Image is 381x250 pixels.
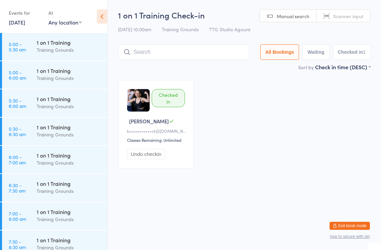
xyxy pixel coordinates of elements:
input: Search [118,44,249,60]
div: 1 on 1 Training [37,208,102,215]
a: 5:00 -6:00 am1 on 1 TrainingTraining Grounds [2,61,107,89]
a: 6:00 -7:00 am1 on 1 TrainingTraining Grounds [2,146,107,173]
span: Scanner input [333,13,364,19]
a: 7:00 -8:00 am1 on 1 TrainingTraining Grounds [2,202,107,230]
div: k••••••••••••5@[DOMAIN_NAME] [127,128,187,134]
time: 5:00 - 5:30 am [9,41,26,52]
div: At [48,7,82,18]
div: Training Grounds [37,131,102,138]
img: image1722972595.png [127,89,150,112]
div: 1 on 1 Training [37,180,102,187]
div: Any location [48,18,82,26]
time: 5:30 - 6:00 am [9,98,26,109]
a: 5:00 -5:30 am1 on 1 TrainingTraining Grounds [2,33,107,60]
div: Classes Remaining: Unlimited [127,137,187,143]
div: Training Grounds [37,159,102,167]
button: All Bookings [260,44,299,60]
div: Check in time (DESC) [315,63,371,71]
span: [PERSON_NAME] [129,118,169,125]
div: Checked in [152,89,185,107]
div: Training Grounds [37,46,102,54]
time: 6:30 - 7:30 am [9,182,26,193]
time: 6:00 - 7:00 am [9,154,26,165]
a: [DATE] [9,18,25,26]
div: Training Grounds [37,74,102,82]
div: 1 on 1 Training [37,67,102,74]
div: 1 on 1 Training [37,236,102,244]
div: 1 on 1 Training [37,152,102,159]
a: 5:30 -6:30 am1 on 1 TrainingTraining Grounds [2,118,107,145]
div: 1 on 1 Training [37,95,102,102]
a: 5:30 -6:00 am1 on 1 TrainingTraining Grounds [2,89,107,117]
time: 5:00 - 6:00 am [9,70,26,80]
a: 6:30 -7:30 am1 on 1 TrainingTraining Grounds [2,174,107,202]
span: TTG Studio Agoura [209,26,250,33]
time: 5:30 - 6:30 am [9,126,26,137]
div: 1 on 1 Training [37,123,102,131]
button: Exit kiosk mode [330,222,370,230]
button: Waiting [302,44,329,60]
button: Checked in1 [333,44,371,60]
div: 1 [363,49,366,55]
label: Sort by [298,64,314,71]
span: Training Grounds [162,26,199,33]
h2: 1 on 1 Training Check-in [118,9,371,20]
div: Training Grounds [37,102,102,110]
span: [DATE] 10:00am [118,26,151,33]
div: Training Grounds [37,187,102,195]
button: how to secure with pin [330,234,370,239]
div: Events for [9,7,42,18]
div: 1 on 1 Training [37,39,102,46]
button: Undo checkin [127,149,165,159]
div: Training Grounds [37,215,102,223]
time: 7:30 - 8:30 am [9,239,26,250]
time: 7:00 - 8:00 am [9,211,26,221]
span: Manual search [277,13,309,19]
